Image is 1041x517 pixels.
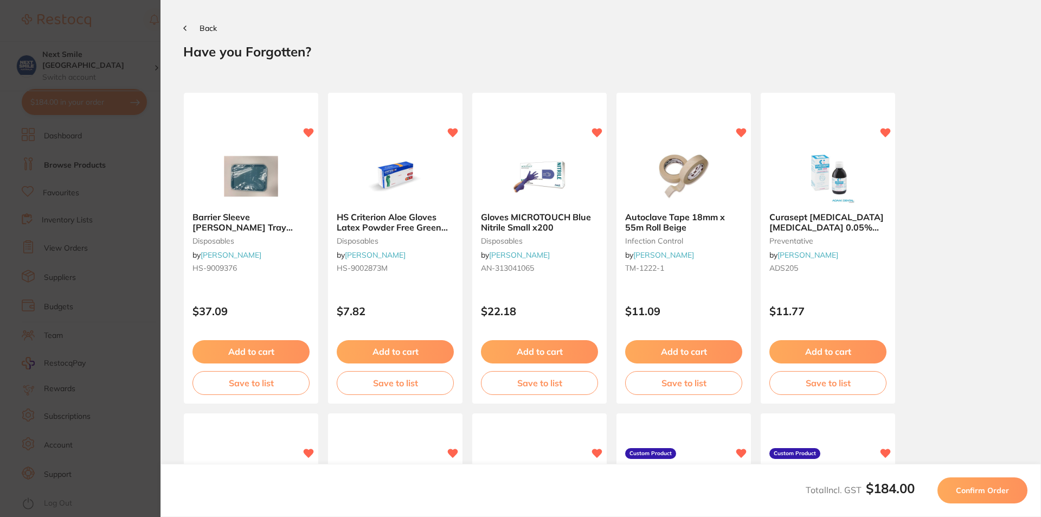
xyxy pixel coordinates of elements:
[625,212,742,232] b: Autoclave Tape 18mm x 55m Roll Beige
[216,149,286,203] img: Barrier Sleeve HENRY SCHEIN Tray covers 36 x 27cm Box 500
[337,212,454,232] b: HS Criterion Aloe Gloves Latex Powder Free Green Medium x 100
[769,237,886,245] small: preventative
[793,149,863,203] img: Curasept Chlorhexidine Mouth Rinse 0.05% Fluoride 200ml
[200,23,217,33] span: Back
[769,448,820,459] label: Custom Product
[481,237,598,245] small: disposables
[337,305,454,317] p: $7.82
[777,250,838,260] a: [PERSON_NAME]
[625,237,742,245] small: infection control
[806,484,915,495] span: Total Incl. GST
[201,250,261,260] a: [PERSON_NAME]
[481,340,598,363] button: Add to cart
[633,250,694,260] a: [PERSON_NAME]
[345,250,406,260] a: [PERSON_NAME]
[337,237,454,245] small: disposables
[360,149,430,203] img: HS Criterion Aloe Gloves Latex Powder Free Green Medium x 100
[625,371,742,395] button: Save to list
[769,264,886,272] small: ADS205
[337,250,406,260] span: by
[648,149,719,203] img: Autoclave Tape 18mm x 55m Roll Beige
[866,480,915,496] b: $184.00
[481,264,598,272] small: AN-313041065
[625,250,694,260] span: by
[192,264,310,272] small: HS-9009376
[769,250,838,260] span: by
[337,371,454,395] button: Save to list
[504,149,575,203] img: Gloves MICROTOUCH Blue Nitrile Small x200
[192,371,310,395] button: Save to list
[625,340,742,363] button: Add to cart
[625,305,742,317] p: $11.09
[192,237,310,245] small: disposables
[769,371,886,395] button: Save to list
[769,340,886,363] button: Add to cart
[183,43,1018,60] h2: Have you Forgotten?
[625,264,742,272] small: TM-1222-1
[956,486,1009,495] span: Confirm Order
[481,250,550,260] span: by
[192,212,310,232] b: Barrier Sleeve HENRY SCHEIN Tray covers 36 x 27cm Box 500
[192,340,310,363] button: Add to cart
[192,305,310,317] p: $37.09
[769,212,886,232] b: Curasept Chlorhexidine Mouth Rinse 0.05% Fluoride 200ml
[481,371,598,395] button: Save to list
[337,264,454,272] small: HS-9002873M
[481,305,598,317] p: $22.18
[625,448,676,459] label: Custom Product
[481,212,598,232] b: Gloves MICROTOUCH Blue Nitrile Small x200
[937,477,1027,503] button: Confirm Order
[192,250,261,260] span: by
[769,305,886,317] p: $11.77
[489,250,550,260] a: [PERSON_NAME]
[337,340,454,363] button: Add to cart
[183,24,217,33] button: Back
